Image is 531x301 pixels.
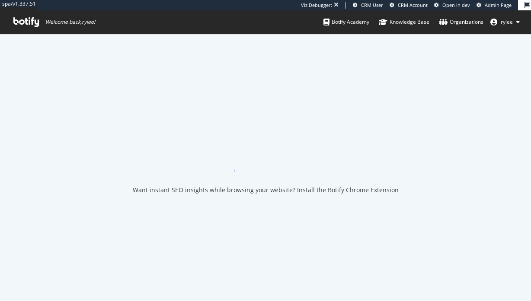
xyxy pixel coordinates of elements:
div: Knowledge Base [379,18,429,26]
span: CRM Account [398,2,428,8]
a: Open in dev [434,2,470,9]
span: Welcome back, rylee ! [45,19,95,25]
div: Botify Academy [323,18,369,26]
a: CRM Account [390,2,428,9]
div: Want instant SEO insights while browsing your website? Install the Botify Chrome Extension [133,186,399,194]
a: Organizations [439,10,483,34]
a: Knowledge Base [379,10,429,34]
button: rylee [483,15,527,29]
a: Botify Academy [323,10,369,34]
a: CRM User [353,2,383,9]
span: rylee [501,18,513,25]
span: Admin Page [485,2,512,8]
span: CRM User [361,2,383,8]
span: Open in dev [442,2,470,8]
div: Viz Debugger: [301,2,332,9]
a: Admin Page [477,2,512,9]
div: Organizations [439,18,483,26]
div: animation [234,141,297,172]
